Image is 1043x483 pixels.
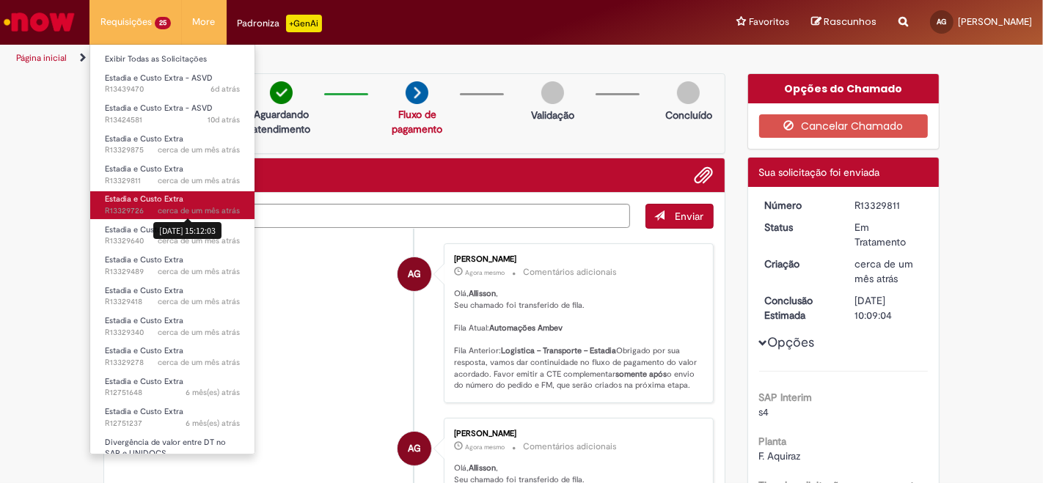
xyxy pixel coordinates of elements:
[11,45,684,72] ul: Trilhas de página
[523,440,617,453] small: Comentários adicionais
[270,81,293,104] img: check-circle-green.png
[105,266,240,278] span: R13329489
[89,44,255,454] ul: Requisições
[759,405,769,419] span: s4
[90,435,255,466] a: Aberto R12556018 : Divergência de valor entre DT no SAP e UNIDOCS
[158,296,240,307] span: cerca de um mês atrás
[465,268,505,277] span: Agora mesmo
[749,15,789,29] span: Favoritos
[824,15,877,29] span: Rascunhos
[759,114,929,138] button: Cancelar Chamado
[193,15,216,29] span: More
[398,257,431,291] div: Allisson Gabriel
[158,175,240,186] span: cerca de um mês atrás
[90,252,255,279] a: Aberto R13329489 : Estadia e Custo Extra
[454,429,698,438] div: [PERSON_NAME]
[105,254,183,265] span: Estadia e Custo Extra
[186,418,240,429] time: 05/03/2025 16:04:28
[489,322,563,333] b: Automações Ambev
[531,108,574,122] p: Validação
[105,163,183,174] span: Estadia e Custo Extra
[186,387,240,398] span: 6 mês(es) atrás
[186,418,240,429] span: 6 mês(es) atrás
[754,198,844,213] dt: Número
[155,17,171,29] span: 25
[90,343,255,370] a: Aberto R13329278 : Estadia e Custo Extra
[748,74,940,103] div: Opções do Chamado
[854,257,923,286] div: 28/07/2025 15:24:57
[1,7,77,37] img: ServiceNow
[90,70,255,97] a: Aberto R13439470 : Estadia e Custo Extra - ASVD
[465,268,505,277] time: 28/08/2025 09:37:00
[158,266,240,277] time: 28/07/2025 14:38:37
[105,205,240,217] span: R13329726
[541,81,564,104] img: img-circle-grey.png
[469,462,496,473] b: Allisson
[854,257,913,285] time: 28/07/2025 15:24:57
[958,15,1032,28] span: [PERSON_NAME]
[523,266,617,279] small: Comentários adicionais
[158,327,240,338] span: cerca de um mês atrás
[158,266,240,277] span: cerca de um mês atrás
[158,357,240,368] time: 28/07/2025 14:09:58
[105,285,183,296] span: Estadia e Custo Extra
[105,84,240,95] span: R13439470
[501,345,616,356] b: Logistica – Transporte – Estadia
[90,222,255,249] a: Aberto R13329640 : Estadia e Custo Extra
[811,15,877,29] a: Rascunhos
[105,327,240,339] span: R13329340
[286,15,322,32] p: +GenAi
[153,222,222,239] div: [DATE] 15:12:03
[645,204,714,229] button: Enviar
[115,204,630,228] textarea: Digite sua mensagem aqui...
[105,114,240,126] span: R13424581
[408,431,421,466] span: AG
[695,166,714,185] button: Adicionar anexos
[105,345,183,356] span: Estadia e Custo Extra
[615,369,667,380] b: somente após
[105,73,213,84] span: Estadia e Custo Extra - ASVD
[105,437,226,460] span: Divergência de valor entre DT no SAP e UNIDOCS
[208,114,240,125] span: 10d atrás
[105,193,183,204] span: Estadia e Custo Extra
[90,51,255,67] a: Exibir Todas as Solicitações
[90,161,255,188] a: Aberto R13329811 : Estadia e Custo Extra
[754,293,844,322] dt: Conclusão Estimada
[90,283,255,310] a: Aberto R13329418 : Estadia e Custo Extra
[105,296,240,308] span: R13329418
[677,81,700,104] img: img-circle-grey.png
[665,108,712,122] p: Concluído
[469,288,496,299] b: Allisson
[759,391,813,404] b: SAP Interim
[16,52,67,64] a: Página inicial
[246,107,317,136] p: Aguardando atendimento
[158,296,240,307] time: 28/07/2025 14:30:01
[854,220,923,249] div: Em Tratamento
[937,17,947,26] span: AG
[90,100,255,128] a: Aberto R13424581 : Estadia e Custo Extra - ASVD
[105,224,183,235] span: Estadia e Custo Extra
[465,443,505,451] time: 28/08/2025 09:37:00
[105,376,183,387] span: Estadia e Custo Extra
[105,357,240,369] span: R13329278
[90,404,255,431] a: Aberto R12751237 : Estadia e Custo Extra
[854,257,913,285] span: cerca de um mês atrás
[759,435,787,448] b: Planta
[465,443,505,451] span: Agora mesmo
[105,175,240,187] span: R13329811
[90,374,255,401] a: Aberto R12751648 : Estadia e Custo Extra
[105,133,183,144] span: Estadia e Custo Extra
[105,387,240,399] span: R12751648
[454,255,698,264] div: [PERSON_NAME]
[392,108,442,136] a: Fluxo de pagamento
[105,418,240,429] span: R12751237
[211,84,240,95] span: 6d atrás
[186,387,240,398] time: 05/03/2025 16:54:25
[238,15,322,32] div: Padroniza
[854,198,923,213] div: R13329811
[158,357,240,368] span: cerca de um mês atrás
[406,81,428,104] img: arrow-next.png
[105,103,213,114] span: Estadia e Custo Extra - ASVD
[854,293,923,322] div: [DATE] 10:09:04
[398,432,431,465] div: Allisson Gabriel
